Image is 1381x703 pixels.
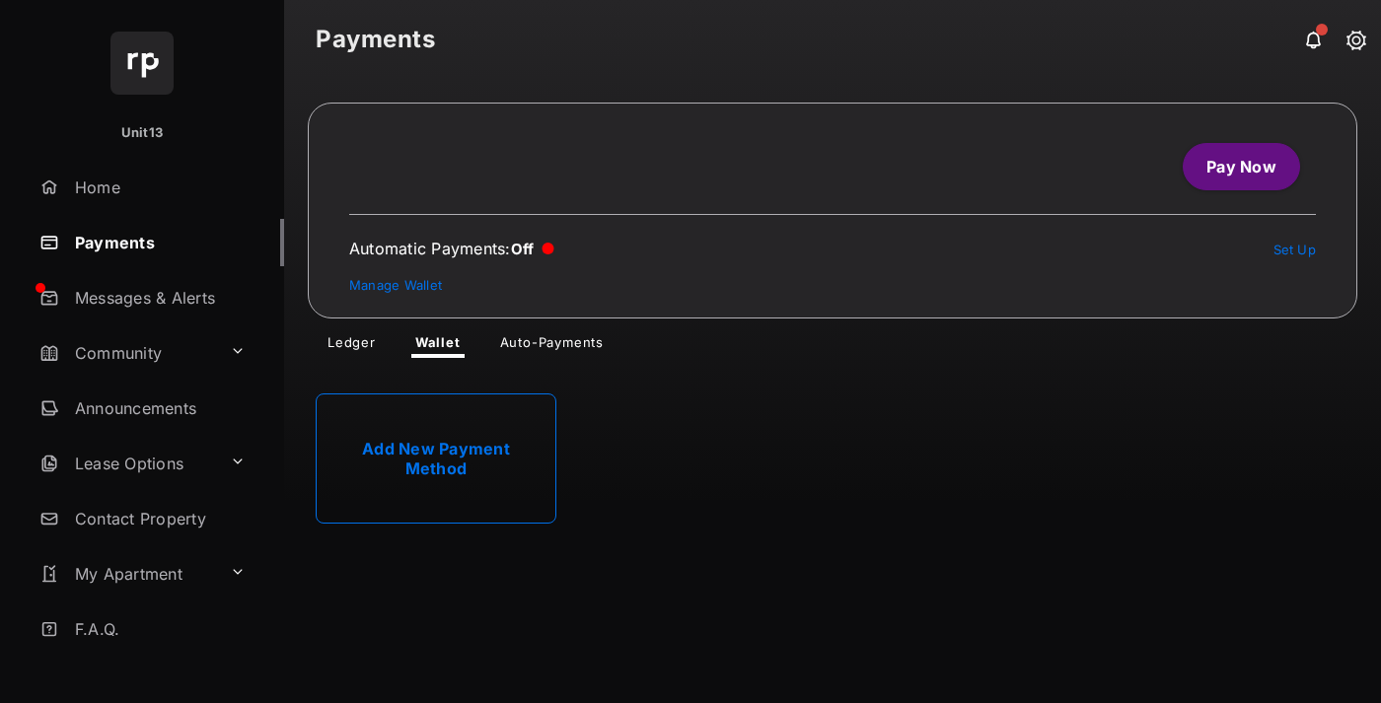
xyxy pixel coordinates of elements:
a: Payments [32,219,284,266]
a: Messages & Alerts [32,274,284,321]
span: Off [511,240,535,258]
a: Announcements [32,385,284,432]
a: Auto-Payments [484,334,619,358]
a: Add New Payment Method [316,393,556,524]
a: Set Up [1273,242,1317,257]
strong: Payments [316,28,435,51]
a: Lease Options [32,440,222,487]
a: Ledger [312,334,392,358]
a: My Apartment [32,550,222,598]
img: svg+xml;base64,PHN2ZyB4bWxucz0iaHR0cDovL3d3dy53My5vcmcvMjAwMC9zdmciIHdpZHRoPSI2NCIgaGVpZ2h0PSI2NC... [110,32,174,95]
a: Wallet [400,334,476,358]
a: F.A.Q. [32,605,284,653]
p: Unit13 [121,123,164,143]
a: Home [32,164,284,211]
a: Contact Property [32,495,284,542]
div: Automatic Payments : [349,239,554,258]
a: Manage Wallet [349,277,442,293]
a: Community [32,329,222,377]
